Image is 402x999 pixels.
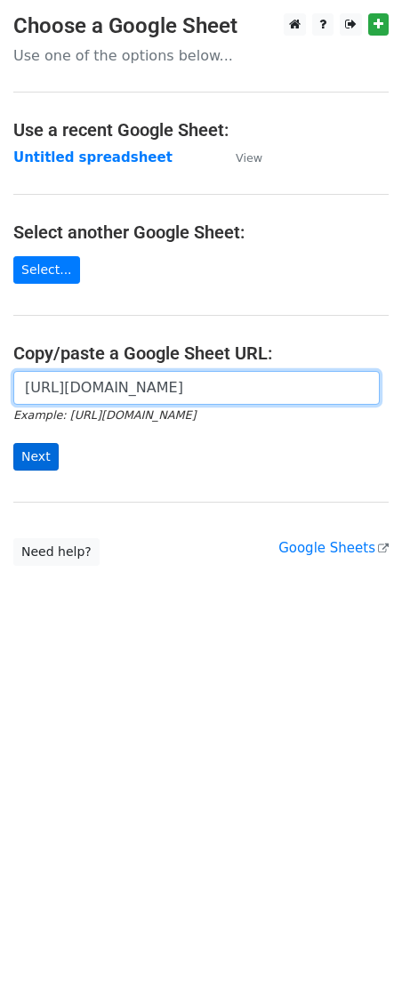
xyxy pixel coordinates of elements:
a: Google Sheets [278,540,389,556]
input: Next [13,443,59,471]
a: Select... [13,256,80,284]
small: View [236,151,262,165]
p: Use one of the options below... [13,46,389,65]
h3: Choose a Google Sheet [13,13,389,39]
a: View [218,149,262,165]
small: Example: [URL][DOMAIN_NAME] [13,408,196,422]
a: Untitled spreadsheet [13,149,173,165]
h4: Select another Google Sheet: [13,222,389,243]
h4: Copy/paste a Google Sheet URL: [13,342,389,364]
iframe: Chat Widget [313,914,402,999]
input: Paste your Google Sheet URL here [13,371,380,405]
a: Need help? [13,538,100,566]
h4: Use a recent Google Sheet: [13,119,389,141]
